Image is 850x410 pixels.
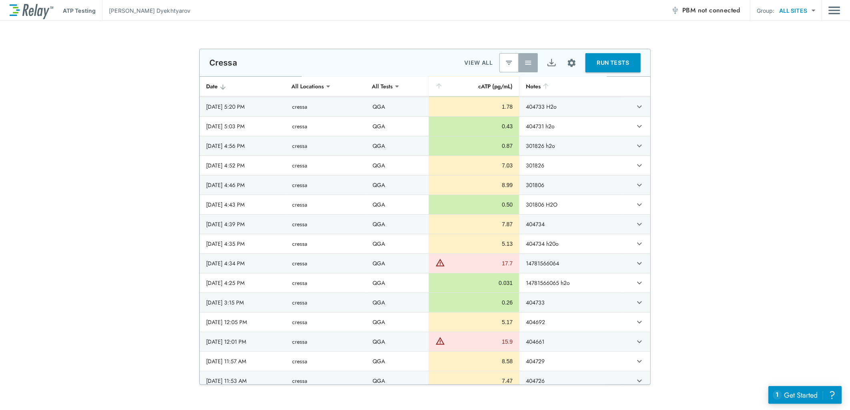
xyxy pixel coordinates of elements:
[633,315,646,329] button: expand row
[633,159,646,172] button: expand row
[286,293,366,312] td: cressa
[366,195,429,214] td: QGA
[366,97,429,116] td: QGA
[524,59,532,67] img: View All
[668,2,744,18] button: PBM not connected
[366,312,429,332] td: QGA
[567,58,577,68] img: Settings Icon
[519,234,622,253] td: 404734 h20o
[366,273,429,293] td: QGA
[435,161,513,169] div: 7.03
[286,234,366,253] td: cressa
[828,3,840,18] img: Drawer Icon
[435,142,513,150] div: 0.87
[366,175,429,195] td: QGA
[519,156,622,175] td: 301826
[200,77,286,96] th: Date
[206,142,279,150] div: [DATE] 4:56 PM
[828,3,840,18] button: Main menu
[435,240,513,248] div: 5.13
[206,240,279,248] div: [DATE] 4:35 PM
[209,58,237,68] p: Cressa
[633,217,646,231] button: expand row
[435,103,513,111] div: 1.78
[464,58,493,68] p: VIEW ALL
[519,215,622,234] td: 404734
[366,215,429,234] td: QGA
[435,318,513,326] div: 5.17
[366,136,429,155] td: QGA
[519,175,622,195] td: 301806
[633,237,646,251] button: expand row
[206,161,279,169] div: [DATE] 4:52 PM
[447,338,513,346] div: 15.9
[435,82,513,91] div: cATP (pg/mL)
[286,371,366,390] td: cressa
[519,97,622,116] td: 404733 H2o
[286,117,366,136] td: cressa
[519,136,622,155] td: 301826 h2o
[633,354,646,368] button: expand row
[768,386,842,404] iframe: Resource center
[519,195,622,214] td: 301806 H2O
[286,352,366,371] td: cressa
[286,273,366,293] td: cressa
[633,374,646,388] button: expand row
[366,78,398,94] div: All Tests
[10,2,53,19] img: LuminUltra Relay
[366,234,429,253] td: QGA
[286,78,329,94] div: All Locations
[519,273,622,293] td: 14781566065 h2o
[366,156,429,175] td: QGA
[206,181,279,189] div: [DATE] 4:46 PM
[698,6,740,15] span: not connected
[206,338,279,346] div: [DATE] 12:01 PM
[519,254,622,273] td: 14781566064
[671,6,679,14] img: Offline Icon
[633,276,646,290] button: expand row
[585,53,641,72] button: RUN TESTS
[519,312,622,332] td: 404692
[633,257,646,270] button: expand row
[542,53,561,72] button: Export
[519,117,622,136] td: 404731 h2o
[286,312,366,332] td: cressa
[435,122,513,130] div: 0.43
[286,215,366,234] td: cressa
[109,6,190,15] p: [PERSON_NAME] Dyekhtyarov
[286,156,366,175] td: cressa
[206,299,279,307] div: [DATE] 3:15 PM
[435,181,513,189] div: 8.99
[206,318,279,326] div: [DATE] 12:05 PM
[286,175,366,195] td: cressa
[435,299,513,307] div: 0.26
[206,259,279,267] div: [DATE] 4:34 PM
[286,332,366,351] td: cressa
[526,82,615,91] div: Notes
[366,371,429,390] td: QGA
[286,195,366,214] td: cressa
[633,139,646,153] button: expand row
[206,220,279,228] div: [DATE] 4:39 PM
[633,198,646,211] button: expand row
[366,332,429,351] td: QGA
[633,100,646,113] button: expand row
[682,5,740,16] span: PBM
[547,58,557,68] img: Export Icon
[286,254,366,273] td: cressa
[519,293,622,312] td: 404733
[633,296,646,309] button: expand row
[366,117,429,136] td: QGA
[206,103,279,111] div: [DATE] 5:20 PM
[435,258,445,267] img: Warning
[633,119,646,133] button: expand row
[519,332,622,351] td: 404661
[206,122,279,130] div: [DATE] 5:03 PM
[206,357,279,365] div: [DATE] 11:57 AM
[435,357,513,365] div: 8.58
[757,6,775,15] p: Group:
[286,136,366,155] td: cressa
